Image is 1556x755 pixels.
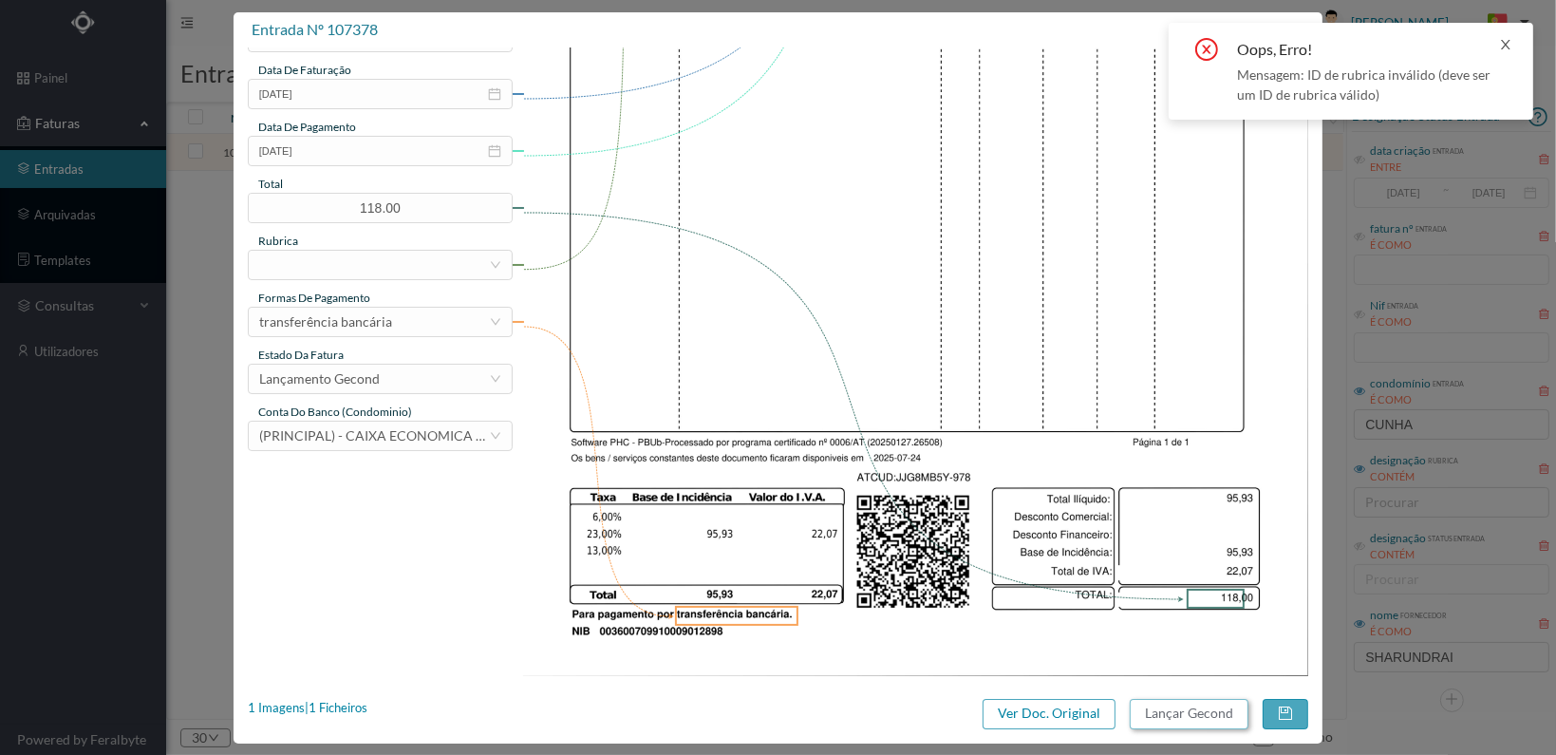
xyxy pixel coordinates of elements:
i: icon: down [490,430,501,442]
span: Increase Value [492,194,512,208]
span: data de pagamento [258,120,356,134]
div: Lançamento Gecond [259,365,380,393]
span: estado da fatura [258,348,344,362]
button: Lançar Gecond [1130,699,1248,729]
span: Formas de Pagamento [258,291,370,305]
div: transferência bancária [259,308,392,336]
i: icon: close [1499,38,1512,51]
i: icon: close-circle [1195,38,1218,61]
i: icon: up [499,198,506,205]
span: data de faturação [258,63,351,77]
button: PT [1472,7,1537,37]
div: 1 Imagens | 1 Ficheiros [248,699,367,718]
span: (PRINCIPAL) - CAIXA ECONOMICA MONTEPIO GERAL ([FINANCIAL_ID]) [259,427,701,444]
span: total [258,177,283,191]
span: Decrease Value [492,208,512,222]
div: Mensagem: ID de rubrica inválido (deve ser um ID de rubrica válido) [1237,65,1510,104]
button: Ver Doc. Original [983,699,1115,729]
i: icon: calendar [488,144,501,158]
span: rubrica [258,234,298,248]
i: icon: down [499,212,506,218]
span: conta do banco (condominio) [258,405,412,419]
div: Oops, Erro! [1237,38,1335,61]
span: entrada nº 107378 [252,20,378,38]
i: icon: calendar [488,87,501,101]
i: icon: down [490,316,501,328]
i: icon: down [490,373,501,385]
i: icon: down [490,259,501,271]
